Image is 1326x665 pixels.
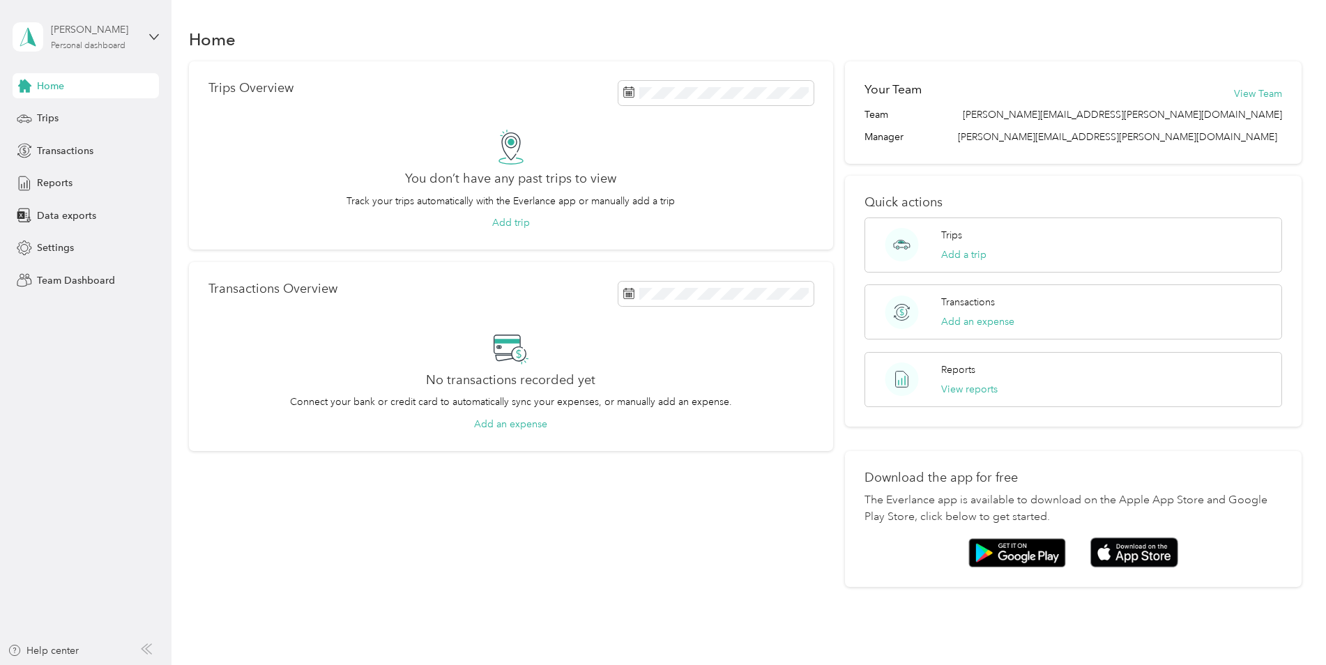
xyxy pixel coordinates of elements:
[426,373,595,388] h2: No transactions recorded yet
[864,81,922,98] h2: Your Team
[37,240,74,255] span: Settings
[864,492,1282,526] p: The Everlance app is available to download on the Apple App Store and Google Play Store, click be...
[208,282,337,296] p: Transactions Overview
[405,171,616,186] h2: You don’t have any past trips to view
[37,79,64,93] span: Home
[208,81,294,95] p: Trips Overview
[968,538,1066,567] img: Google play
[864,130,904,144] span: Manager
[1234,86,1282,101] button: View Team
[189,32,236,47] h1: Home
[941,228,962,243] p: Trips
[290,395,732,409] p: Connect your bank or credit card to automatically sync your expenses, or manually add an expense.
[37,111,59,125] span: Trips
[8,643,79,658] button: Help center
[474,417,547,431] button: Add an expense
[941,247,986,262] button: Add a trip
[1090,537,1178,567] img: App store
[37,144,93,158] span: Transactions
[51,22,138,37] div: [PERSON_NAME]
[864,195,1282,210] p: Quick actions
[963,107,1282,122] span: [PERSON_NAME][EMAIL_ADDRESS][PERSON_NAME][DOMAIN_NAME]
[941,382,998,397] button: View reports
[492,215,530,230] button: Add trip
[346,194,675,208] p: Track your trips automatically with the Everlance app or manually add a trip
[864,471,1282,485] p: Download the app for free
[37,273,115,288] span: Team Dashboard
[51,42,125,50] div: Personal dashboard
[941,314,1014,329] button: Add an expense
[864,107,888,122] span: Team
[1248,587,1326,665] iframe: Everlance-gr Chat Button Frame
[941,362,975,377] p: Reports
[958,131,1277,143] span: [PERSON_NAME][EMAIL_ADDRESS][PERSON_NAME][DOMAIN_NAME]
[941,295,995,309] p: Transactions
[37,176,73,190] span: Reports
[37,208,96,223] span: Data exports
